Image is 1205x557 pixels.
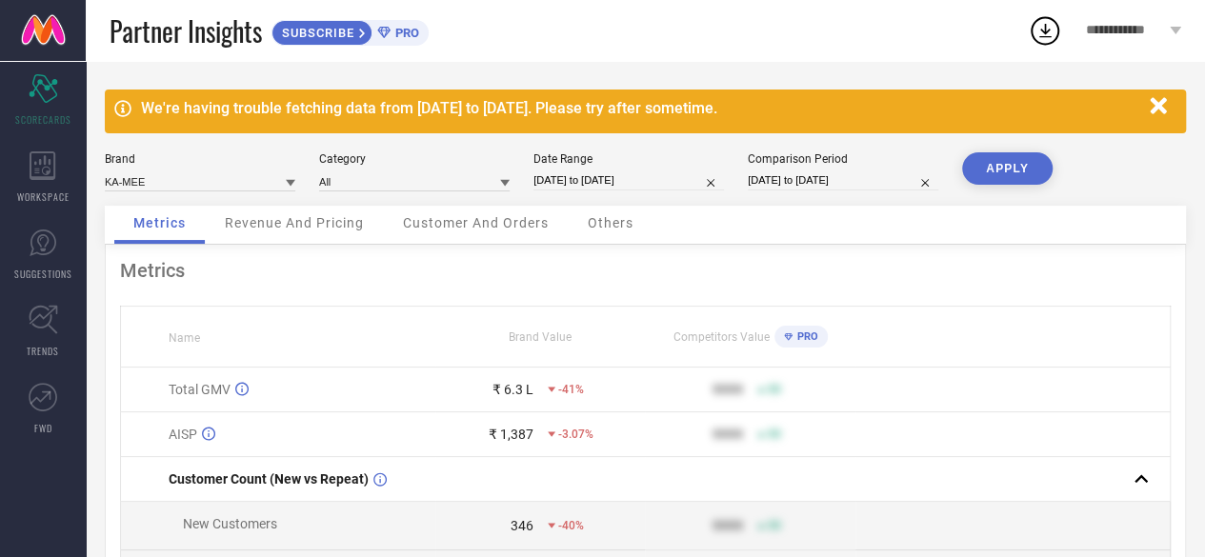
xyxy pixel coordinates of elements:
[183,516,277,531] span: New Customers
[34,421,52,435] span: FWD
[391,26,419,40] span: PRO
[141,99,1140,117] div: We're having trouble fetching data from [DATE] to [DATE]. Please try after sometime.
[511,518,533,533] div: 346
[748,152,938,166] div: Comparison Period
[673,330,770,344] span: Competitors Value
[27,344,59,358] span: TRENDS
[713,382,743,397] div: 9999
[768,383,781,396] span: 50
[225,215,364,230] span: Revenue And Pricing
[120,259,1171,282] div: Metrics
[558,519,584,532] span: -40%
[793,330,818,343] span: PRO
[272,26,359,40] span: SUBSCRIBE
[489,427,533,442] div: ₹ 1,387
[14,267,72,281] span: SUGGESTIONS
[713,427,743,442] div: 9999
[15,112,71,127] span: SCORECARDS
[169,382,231,397] span: Total GMV
[588,215,633,230] span: Others
[558,383,584,396] span: -41%
[169,427,197,442] span: AISP
[509,330,572,344] span: Brand Value
[319,152,510,166] div: Category
[768,428,781,441] span: 50
[768,519,781,532] span: 50
[558,428,593,441] span: -3.07%
[748,170,938,190] input: Select comparison period
[403,215,549,230] span: Customer And Orders
[110,11,262,50] span: Partner Insights
[271,15,429,46] a: SUBSCRIBEPRO
[533,170,724,190] input: Select date range
[169,331,200,345] span: Name
[17,189,70,204] span: WORKSPACE
[533,152,724,166] div: Date Range
[1028,13,1062,48] div: Open download list
[492,382,533,397] div: ₹ 6.3 L
[962,152,1053,185] button: APPLY
[133,215,186,230] span: Metrics
[713,518,743,533] div: 9999
[169,471,369,487] span: Customer Count (New vs Repeat)
[105,152,295,166] div: Brand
